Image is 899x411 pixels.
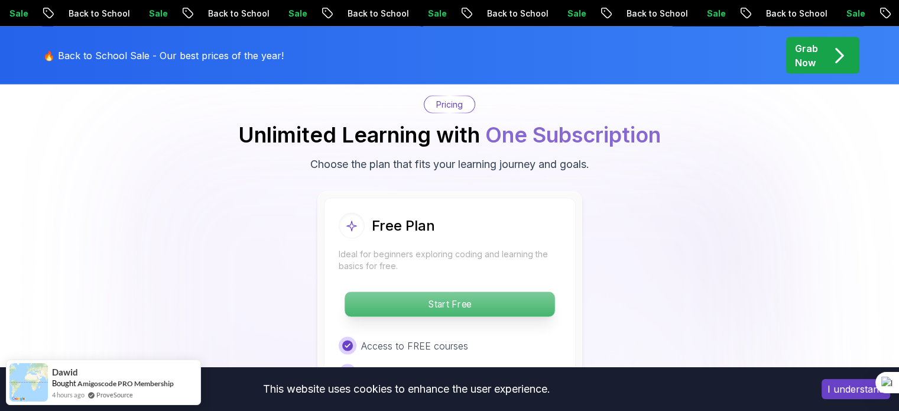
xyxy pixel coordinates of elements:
p: Sale [235,8,272,20]
a: Start Free [339,299,561,310]
p: Sale [793,8,830,20]
h2: Free Plan [372,216,435,235]
p: Kanban Board [361,366,423,380]
p: Sale [95,8,133,20]
p: Grab Now [795,41,818,70]
p: Start Free [345,292,554,317]
p: Ideal for beginners exploring coding and learning the basics for free. [339,248,561,272]
button: Start Free [344,292,555,318]
span: One Subscription [485,122,661,148]
p: Back to School [15,8,95,20]
p: Back to School [712,8,793,20]
p: Sale [653,8,691,20]
a: Amigoscode PRO Membership [77,379,174,388]
p: Sale [514,8,551,20]
p: Back to School [573,8,653,20]
h2: Unlimited Learning with [238,123,661,147]
span: Dawid [52,367,78,377]
span: Bought [52,378,76,388]
div: This website uses cookies to enhance the user experience. [9,376,804,402]
button: Accept cookies [822,379,890,399]
p: Pricing [436,99,463,111]
p: Back to School [154,8,235,20]
a: ProveSource [96,390,133,400]
p: Choose the plan that fits your learning journey and goals. [310,156,589,173]
p: Sale [374,8,412,20]
p: Back to School [294,8,374,20]
p: Access to FREE courses [361,339,468,353]
img: provesource social proof notification image [9,363,48,402]
p: Back to School [433,8,514,20]
p: 🔥 Back to School Sale - Our best prices of the year! [43,48,284,63]
span: 4 hours ago [52,390,85,400]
